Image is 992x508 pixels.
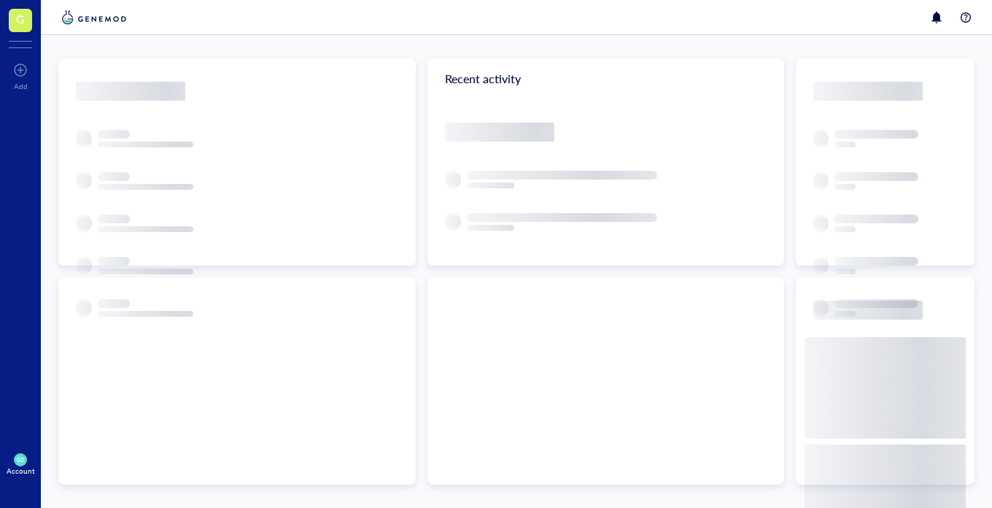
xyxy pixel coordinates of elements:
img: genemod-logo [58,9,130,26]
span: GD [17,457,24,463]
div: Add [14,82,28,91]
div: Recent activity [427,58,785,99]
span: G [16,9,25,28]
div: Account [7,466,35,475]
